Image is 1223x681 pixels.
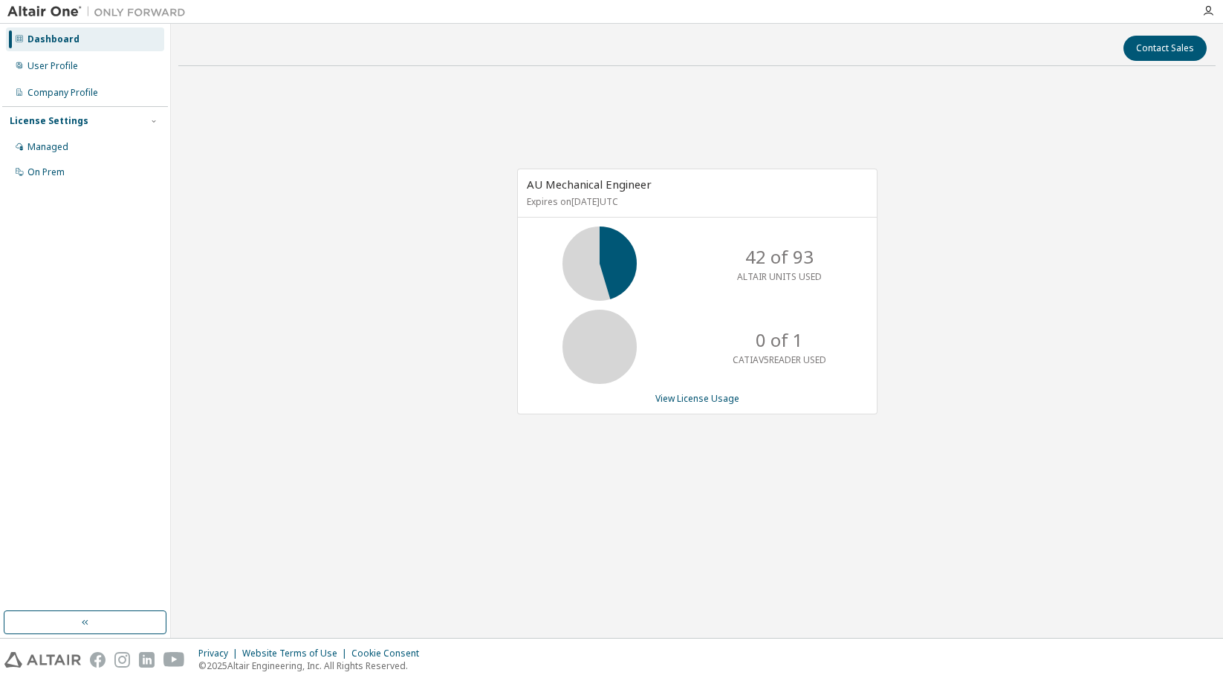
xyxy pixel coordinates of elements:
[27,141,68,153] div: Managed
[527,195,864,208] p: Expires on [DATE] UTC
[90,652,106,668] img: facebook.svg
[27,60,78,72] div: User Profile
[10,115,88,127] div: License Settings
[655,392,739,405] a: View License Usage
[745,244,814,270] p: 42 of 93
[733,353,826,366] p: CATIAV5READER USED
[737,270,822,283] p: ALTAIR UNITS USED
[351,648,428,659] div: Cookie Consent
[1123,36,1207,61] button: Contact Sales
[527,177,652,192] span: AU Mechanical Engineer
[27,87,98,99] div: Company Profile
[7,4,193,19] img: Altair One
[163,652,185,668] img: youtube.svg
[198,659,428,672] p: © 2025 Altair Engineering, Inc. All Rights Reserved.
[114,652,130,668] img: instagram.svg
[4,652,81,668] img: altair_logo.svg
[756,328,803,353] p: 0 of 1
[198,648,242,659] div: Privacy
[27,33,80,45] div: Dashboard
[27,166,65,178] div: On Prem
[242,648,351,659] div: Website Terms of Use
[139,652,155,668] img: linkedin.svg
